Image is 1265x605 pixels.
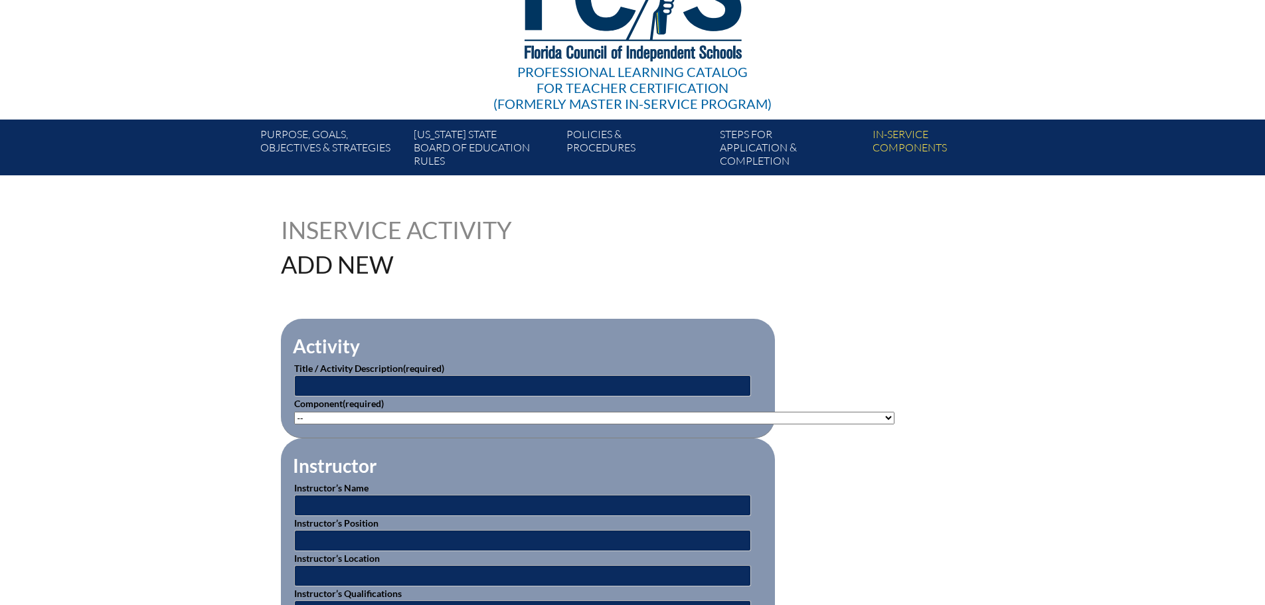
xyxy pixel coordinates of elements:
span: (required) [403,363,444,374]
label: Instructor’s Position [294,517,379,529]
a: In-servicecomponents [867,125,1020,175]
label: Instructor’s Location [294,553,380,564]
label: Instructor’s Qualifications [294,588,402,599]
label: Title / Activity Description [294,363,444,374]
a: Steps forapplication & completion [715,125,867,175]
label: Component [294,398,384,409]
div: Professional Learning Catalog (formerly Master In-service Program) [493,64,772,112]
h1: Add New [281,252,717,276]
span: (required) [343,398,384,409]
span: for Teacher Certification [537,80,728,96]
legend: Activity [292,335,361,357]
h1: Inservice Activity [281,218,548,242]
a: Purpose, goals,objectives & strategies [255,125,408,175]
legend: Instructor [292,454,378,477]
a: [US_STATE] StateBoard of Education rules [408,125,561,175]
select: activity_component[data][] [294,412,894,424]
a: Policies &Procedures [561,125,714,175]
label: Instructor’s Name [294,482,369,493]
